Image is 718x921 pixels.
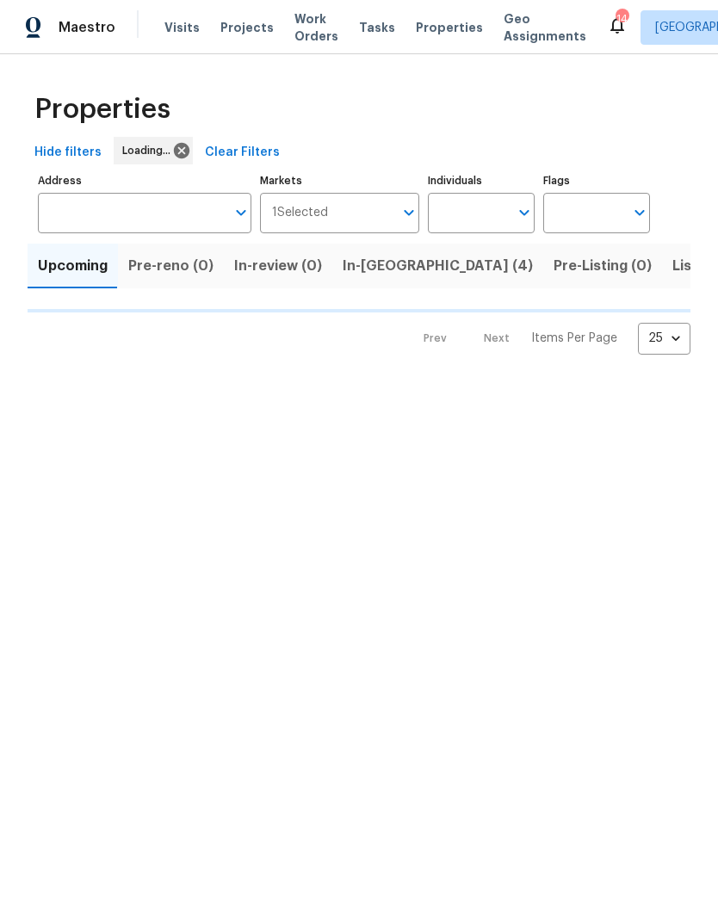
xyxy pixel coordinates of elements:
[294,10,338,45] span: Work Orders
[554,254,652,278] span: Pre-Listing (0)
[234,254,322,278] span: In-review (0)
[272,206,328,220] span: 1 Selected
[38,176,251,186] label: Address
[260,176,420,186] label: Markets
[220,19,274,36] span: Projects
[34,101,170,118] span: Properties
[28,137,108,169] button: Hide filters
[543,176,650,186] label: Flags
[164,19,200,36] span: Visits
[638,316,690,361] div: 25
[416,19,483,36] span: Properties
[114,137,193,164] div: Loading...
[122,142,177,159] span: Loading...
[59,19,115,36] span: Maestro
[504,10,586,45] span: Geo Assignments
[407,323,690,355] nav: Pagination Navigation
[428,176,535,186] label: Individuals
[397,201,421,225] button: Open
[616,10,628,28] div: 14
[359,22,395,34] span: Tasks
[531,330,617,347] p: Items Per Page
[128,254,214,278] span: Pre-reno (0)
[205,142,280,164] span: Clear Filters
[229,201,253,225] button: Open
[628,201,652,225] button: Open
[198,137,287,169] button: Clear Filters
[38,254,108,278] span: Upcoming
[512,201,536,225] button: Open
[34,142,102,164] span: Hide filters
[343,254,533,278] span: In-[GEOGRAPHIC_DATA] (4)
